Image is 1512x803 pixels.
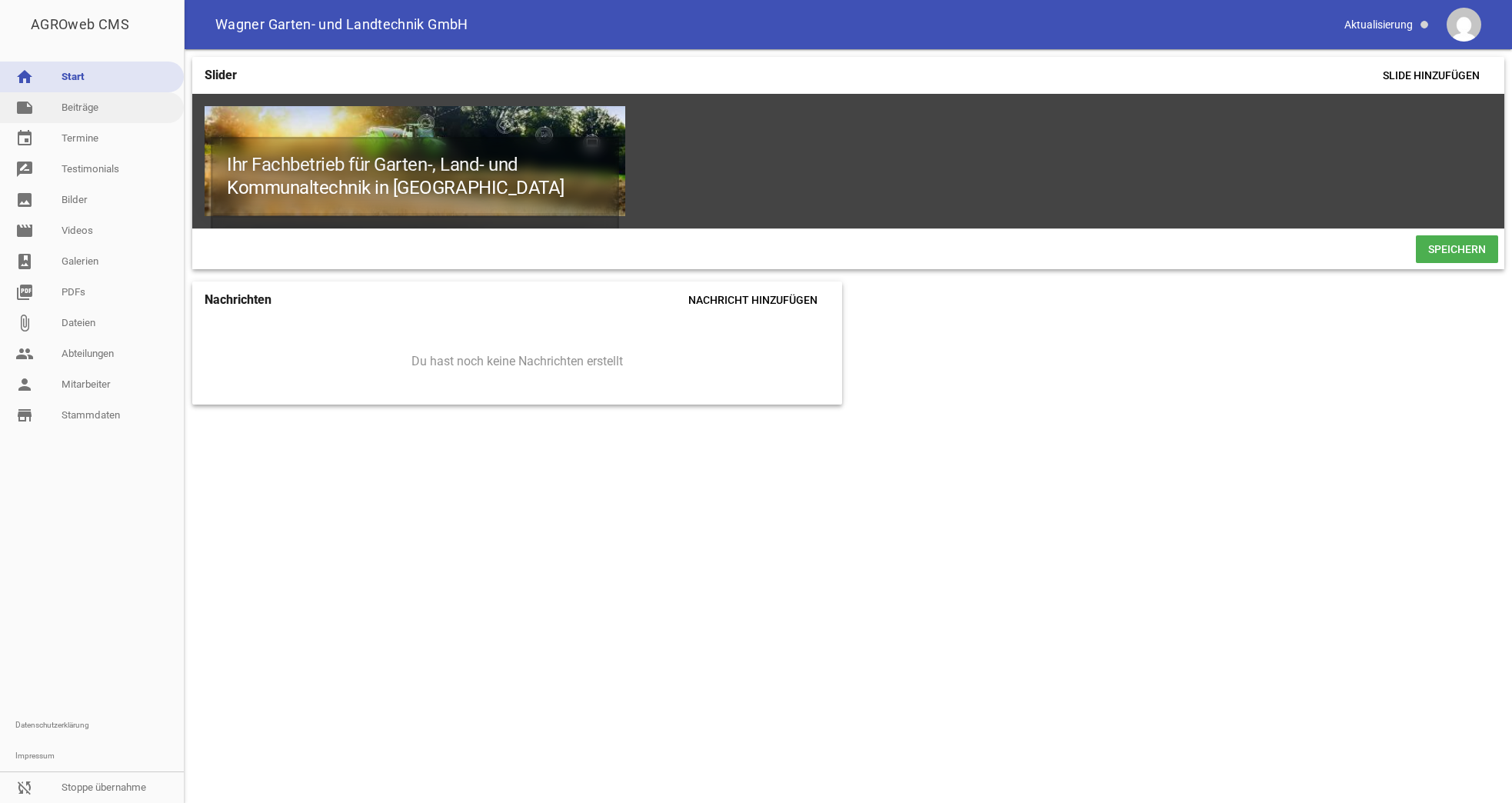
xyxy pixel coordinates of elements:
[15,222,34,240] i: movie
[411,354,623,369] span: Du hast noch keine Nachrichten erstellt
[15,129,34,148] i: event
[15,160,34,178] i: rate_review
[215,18,468,32] span: Wagner Garten- und Landtechnik GmbH
[15,98,34,117] i: note
[15,191,34,209] i: image
[1416,235,1498,263] span: Speichern
[211,137,619,215] h1: Ihr Fachbetrieb für Garten-, Land- und Kommunaltechnik in [GEOGRAPHIC_DATA]
[15,406,34,425] i: store_mall_directory
[205,288,271,312] h4: Nachrichten
[205,63,237,88] h4: Slider
[1370,62,1492,89] span: Slide hinzufügen
[15,68,34,86] i: home
[15,314,34,332] i: attach_file
[676,286,830,314] span: Nachricht hinzufügen
[15,345,34,363] i: people
[15,283,34,302] i: picture_as_pdf
[15,252,34,271] i: photo_album
[15,375,34,394] i: person
[15,778,34,797] i: sync_disabled
[211,215,619,261] h2: Ihre Zufriedenheit ist unser Anspruch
